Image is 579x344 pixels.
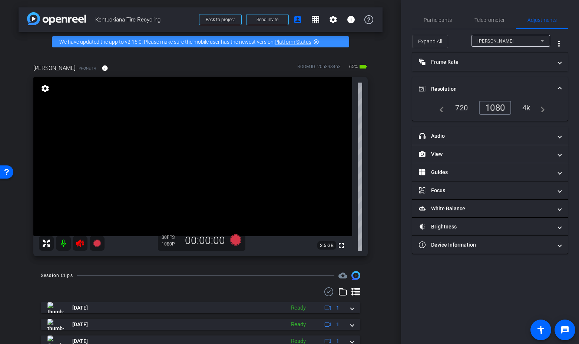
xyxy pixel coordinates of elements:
[419,187,552,194] mat-panel-title: Focus
[412,218,568,236] mat-expansion-panel-header: Brightness
[52,36,349,47] div: We have updated the app to v2.15.0. Please make sure the mobile user has the newest version.
[41,272,73,279] div: Session Clips
[536,325,545,334] mat-icon: accessibility
[246,14,289,25] button: Send invite
[348,61,359,73] span: 65%
[275,39,311,45] a: Platform Status
[33,64,76,72] span: [PERSON_NAME]
[419,85,552,93] mat-panel-title: Resolution
[313,39,319,45] mat-icon: highlight_off
[41,319,360,330] mat-expansion-panel-header: thumb-nail[DATE]Ready1
[550,35,568,53] button: More Options for Adjustments Panel
[72,321,88,328] span: [DATE]
[40,84,50,93] mat-icon: settings
[412,200,568,217] mat-expansion-panel-header: White Balance
[287,320,310,329] div: Ready
[338,271,347,280] mat-icon: cloud_upload
[287,304,310,312] div: Ready
[412,127,568,145] mat-expansion-panel-header: Audio
[412,163,568,181] mat-expansion-panel-header: Guides
[419,58,552,66] mat-panel-title: Frame Rate
[102,65,108,71] mat-icon: info
[560,325,569,334] mat-icon: message
[359,62,368,71] mat-icon: battery_std
[338,271,347,280] span: Destinations for your clips
[337,241,346,250] mat-icon: fullscreen
[412,236,568,254] mat-expansion-panel-header: Device Information
[412,53,568,71] mat-expansion-panel-header: Frame Rate
[329,15,338,24] mat-icon: settings
[317,241,336,250] span: 3.5 GB
[419,241,552,249] mat-panel-title: Device Information
[536,103,545,112] mat-icon: navigate_next
[311,15,320,24] mat-icon: grid_on
[479,101,511,115] div: 1080
[257,17,278,23] span: Send invite
[27,12,86,25] img: app-logo
[347,15,355,24] mat-icon: info
[95,12,195,27] span: Kentuckiana Tire Recycling
[180,234,230,247] div: 00:00:00
[167,235,175,240] span: FPS
[162,234,180,240] div: 30
[412,77,568,101] mat-expansion-panel-header: Resolution
[527,17,557,23] span: Adjustments
[419,132,552,140] mat-panel-title: Audio
[412,145,568,163] mat-expansion-panel-header: View
[293,15,302,24] mat-icon: account_box
[47,319,64,330] img: thumb-nail
[162,241,180,247] div: 1080P
[199,14,242,25] button: Back to project
[206,17,235,22] span: Back to project
[419,205,552,213] mat-panel-title: White Balance
[450,101,473,114] div: 720
[77,66,96,71] span: iPhone 14
[419,223,552,231] mat-panel-title: Brightness
[412,35,448,48] button: Expand All
[435,103,444,112] mat-icon: navigate_before
[477,39,514,44] span: [PERSON_NAME]
[336,304,339,312] span: 1
[412,181,568,199] mat-expansion-panel-header: Focus
[351,271,360,280] img: Session clips
[474,17,505,23] span: Teleprompter
[424,17,452,23] span: Participants
[336,321,339,328] span: 1
[555,39,563,48] mat-icon: more_vert
[419,150,552,158] mat-panel-title: View
[412,101,568,121] div: Resolution
[418,34,442,49] span: Expand All
[297,63,341,74] div: ROOM ID: 205893463
[47,302,64,313] img: thumb-nail
[72,304,88,312] span: [DATE]
[41,302,360,313] mat-expansion-panel-header: thumb-nail[DATE]Ready1
[517,101,536,114] div: 4k
[419,168,552,176] mat-panel-title: Guides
